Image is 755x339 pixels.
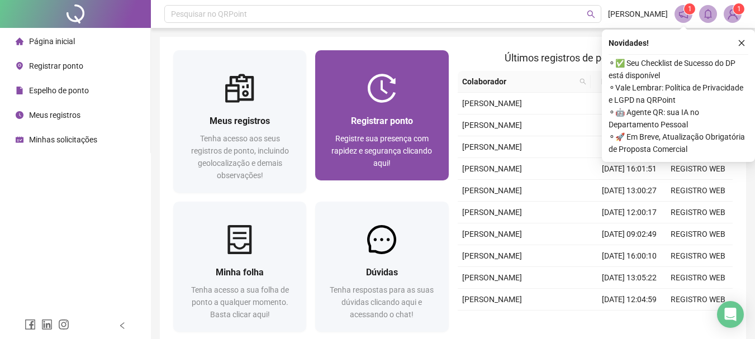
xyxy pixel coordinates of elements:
span: environment [16,62,23,70]
span: ⚬ 🚀 Em Breve, Atualização Obrigatória de Proposta Comercial [609,131,748,155]
td: REGISTRO WEB [664,267,733,289]
td: [DATE] 13:05:22 [595,267,664,289]
a: Minha folhaTenha acesso a sua folha de ponto a qualquer momento. Basta clicar aqui! [173,202,306,332]
td: [DATE] 13:00:29 [595,93,664,114]
td: REGISTRO WEB [664,311,733,332]
span: bell [703,9,713,19]
span: [PERSON_NAME] [462,295,522,304]
span: [PERSON_NAME] [462,99,522,108]
sup: 1 [684,3,695,15]
td: REGISTRO WEB [664,158,733,180]
span: Dúvidas [366,267,398,278]
span: search [577,73,588,90]
td: [DATE] 12:00:17 [595,114,664,136]
span: ⚬ ✅ Seu Checklist de Sucesso do DP está disponível [609,57,748,82]
a: Meus registrosTenha acesso aos seus registros de ponto, incluindo geolocalização e demais observa... [173,50,306,193]
span: Tenha acesso a sua folha de ponto a qualquer momento. Basta clicar aqui! [191,285,289,319]
span: [PERSON_NAME] [462,273,522,282]
span: [PERSON_NAME] [608,8,668,20]
span: [PERSON_NAME] [462,164,522,173]
td: [DATE] 13:00:27 [595,180,664,202]
span: Registrar ponto [29,61,83,70]
span: 1 [737,5,741,13]
td: REGISTRO WEB [664,223,733,245]
span: Registrar ponto [351,116,413,126]
span: file [16,87,23,94]
span: schedule [16,136,23,144]
span: [PERSON_NAME] [462,142,522,151]
span: close [738,39,745,47]
span: Meus registros [210,116,270,126]
span: instagram [58,319,69,330]
td: [DATE] 08:56:20 [595,136,664,158]
span: left [118,322,126,330]
span: Data/Hora [595,75,644,88]
span: Meus registros [29,111,80,120]
span: 1 [688,5,692,13]
a: DúvidasTenha respostas para as suas dúvidas clicando aqui e acessando o chat! [315,202,448,332]
span: Minha folha [216,267,264,278]
td: [DATE] 12:04:59 [595,289,664,311]
span: Registre sua presença com rapidez e segurança clicando aqui! [331,134,432,168]
td: [DATE] 09:02:49 [595,223,664,245]
td: REGISTRO WEB [664,202,733,223]
sup: Atualize o seu contato no menu Meus Dados [733,3,744,15]
a: Registrar pontoRegistre sua presença com rapidez e segurança clicando aqui! [315,50,448,180]
span: home [16,37,23,45]
span: Colaborador [462,75,576,88]
span: search [580,78,586,85]
span: Minhas solicitações [29,135,97,144]
td: [DATE] 16:00:10 [595,245,664,267]
td: REGISTRO WEB [664,289,733,311]
span: Tenha acesso aos seus registros de ponto, incluindo geolocalização e demais observações! [191,134,289,180]
span: Novidades ! [609,37,649,49]
span: search [587,10,595,18]
span: Espelho de ponto [29,86,89,95]
span: notification [678,9,688,19]
th: Data/Hora [591,71,657,93]
span: [PERSON_NAME] [462,251,522,260]
span: Tenha respostas para as suas dúvidas clicando aqui e acessando o chat! [330,285,434,319]
span: [PERSON_NAME] [462,186,522,195]
span: [PERSON_NAME] [462,208,522,217]
span: Página inicial [29,37,75,46]
div: Open Intercom Messenger [717,301,744,328]
span: ⚬ Vale Lembrar: Política de Privacidade e LGPD na QRPoint [609,82,748,106]
span: clock-circle [16,111,23,119]
td: [DATE] 12:00:17 [595,202,664,223]
td: [DATE] 08:55:21 [595,311,664,332]
td: REGISTRO WEB [664,245,733,267]
td: REGISTRO WEB [664,180,733,202]
span: Últimos registros de ponto sincronizados [505,52,685,64]
span: [PERSON_NAME] [462,121,522,130]
span: [PERSON_NAME] [462,230,522,238]
span: facebook [25,319,36,330]
span: ⚬ 🤖 Agente QR: sua IA no Departamento Pessoal [609,106,748,131]
span: linkedin [41,319,53,330]
td: [DATE] 16:01:51 [595,158,664,180]
img: 92118 [724,6,741,22]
